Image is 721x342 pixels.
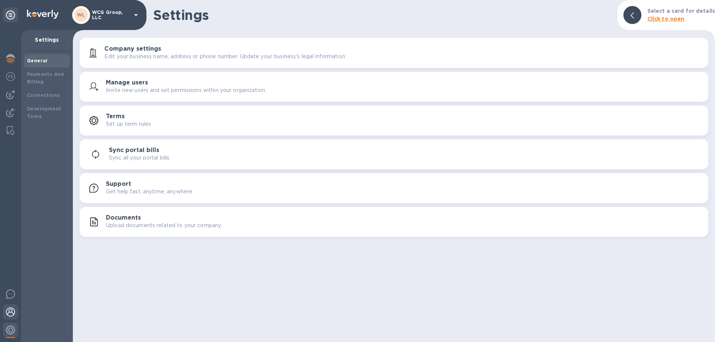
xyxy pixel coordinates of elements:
button: Sync portal billsSync all your portal bills [80,139,708,169]
h3: Sync portal bills [109,147,159,154]
div: Unpin categories [3,8,18,23]
h3: Support [106,181,131,188]
h1: Settings [153,7,611,23]
b: General [27,58,48,63]
p: WCG Group, LLC [92,10,130,20]
img: Logo [27,10,59,19]
p: Get help fast, anytime, anywhere [106,188,192,196]
b: Development Tools [27,106,61,119]
p: Set up term rules [106,120,151,128]
p: Upload documents related to your company. [106,221,222,229]
p: Edit your business name, address or phone number. Update your business's legal information. [104,53,346,60]
button: SupportGet help fast, anytime, anywhere [80,173,708,203]
p: Sync all your portal bills [109,154,169,162]
h3: Terms [106,113,125,120]
b: Payments And Billing [27,71,64,84]
p: Settings [27,36,67,44]
b: WL [77,12,85,18]
b: Connections [27,92,60,98]
h3: Company settings [104,45,161,53]
button: TermsSet up term rules [80,105,708,136]
b: Click to open [647,16,685,22]
button: DocumentsUpload documents related to your company. [80,207,708,237]
h3: Documents [106,214,141,221]
button: Company settingsEdit your business name, address or phone number. Update your business's legal in... [80,38,708,68]
button: Manage usersInvite new users and set permissions within your organization. [80,72,708,102]
img: Foreign exchange [6,72,15,81]
h3: Manage users [106,79,148,86]
b: Select a card for details [647,8,715,14]
p: Invite new users and set permissions within your organization. [106,86,266,94]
